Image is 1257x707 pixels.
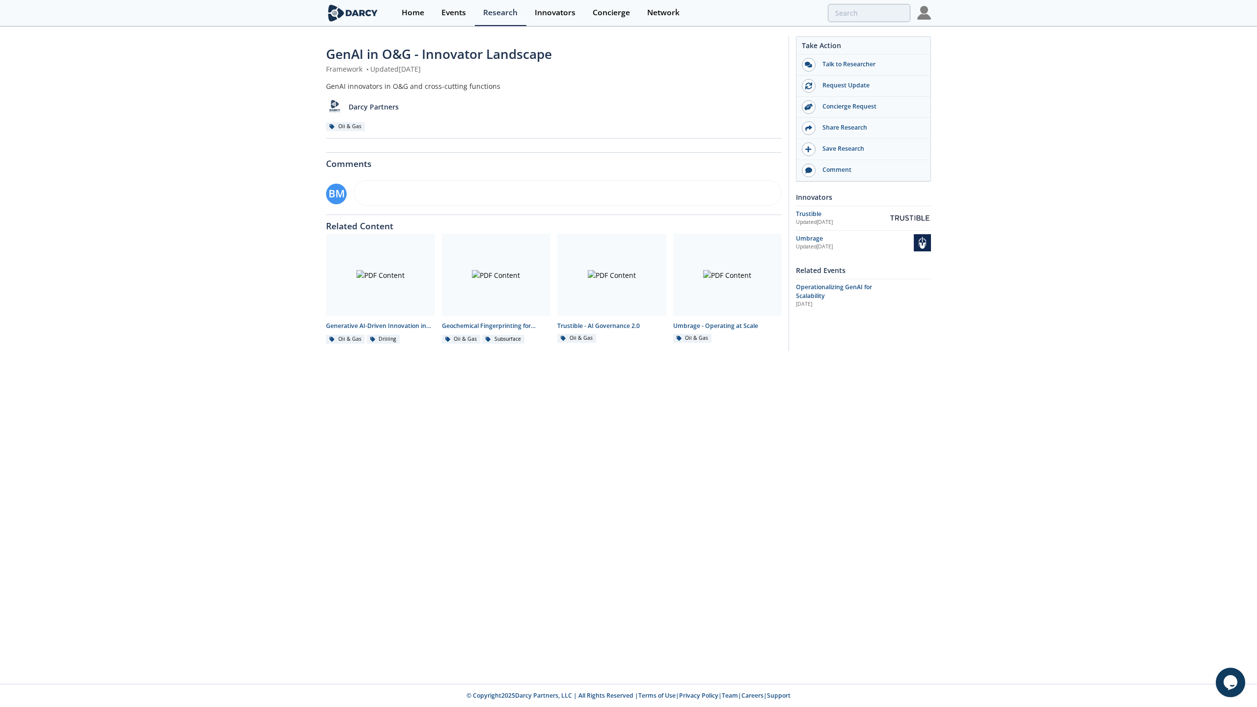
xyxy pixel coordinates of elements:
div: GenAI innovators in O&G and cross-cutting functions [326,81,782,91]
div: Share Research [816,123,926,132]
img: Profile [917,6,931,20]
div: Take Action [796,40,930,54]
div: Generative AI-Driven Innovation in Oil & Gas, Safety, and Sustainability - Innovator Landscape [326,322,435,330]
div: Subsurface [482,335,524,344]
div: Framework Updated [DATE] [326,64,782,74]
div: Research [483,9,518,17]
a: Privacy Policy [679,691,718,700]
div: [DATE] [796,300,883,308]
div: Comment [816,165,926,174]
div: Request Update [816,81,926,90]
a: Trustible Updated[DATE] Trustible [796,210,931,227]
div: Drilling [367,335,400,344]
div: Network [647,9,680,17]
div: Talk to Researcher [816,60,926,69]
a: PDF Content Geochemical Fingerprinting for Production Allocation - Innovator Comparison Oil & Gas... [438,234,554,344]
span: GenAI in O&G - Innovator Landscape [326,45,552,63]
div: Comments [326,153,782,168]
div: Related Events [796,262,931,279]
div: Innovators [796,189,931,206]
p: © Copyright 2025 Darcy Partners, LLC | All Rights Reserved | | | | | [265,691,992,700]
div: Events [441,9,466,17]
span: Operationalizing GenAI for Scalability [796,283,872,300]
a: Umbrage Updated[DATE] Umbrage [796,234,931,251]
div: Related Content [326,215,782,231]
a: Team [722,691,738,700]
div: Oil & Gas [326,122,365,131]
div: Innovators [535,9,575,17]
div: Updated [DATE] [796,243,914,251]
a: PDF Content Trustible - AI Governance 2.0 Oil & Gas [554,234,670,344]
a: Terms of Use [638,691,676,700]
div: Umbrage - Operating at Scale [673,322,782,330]
img: Umbrage [914,234,931,251]
div: Home [402,9,424,17]
div: BM [326,184,347,204]
div: Geochemical Fingerprinting for Production Allocation - Innovator Comparison [442,322,551,330]
div: Concierge Request [816,102,926,111]
div: Concierge [593,9,630,17]
div: Updated [DATE] [796,218,890,226]
iframe: chat widget [1216,668,1247,697]
div: Oil & Gas [673,334,712,343]
div: Trustible - AI Governance 2.0 [557,322,666,330]
div: Umbrage [796,234,914,243]
img: logo-wide.svg [326,4,380,22]
span: • [364,64,370,74]
input: Advanced Search [828,4,910,22]
p: Darcy Partners [349,102,399,112]
div: Oil & Gas [326,335,365,344]
div: Oil & Gas [557,334,596,343]
a: PDF Content Generative AI-Driven Innovation in Oil & Gas, Safety, and Sustainability - Innovator ... [323,234,438,344]
div: Trustible [796,210,890,218]
a: Operationalizing GenAI for Scalability [DATE] [796,283,931,309]
a: PDF Content Umbrage - Operating at Scale Oil & Gas [670,234,786,344]
div: Save Research [816,144,926,153]
img: Trustible [890,215,931,220]
a: Support [767,691,791,700]
a: Careers [741,691,764,700]
div: Oil & Gas [442,335,481,344]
